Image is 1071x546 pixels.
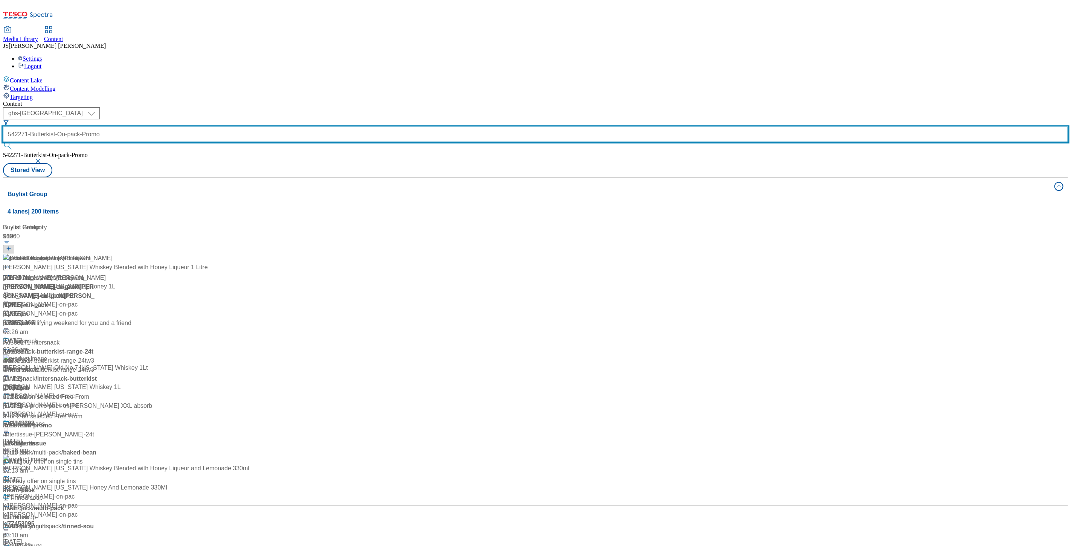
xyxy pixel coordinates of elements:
div: 03:26 am [3,328,97,337]
div: [DATE] [3,319,97,328]
a: Content [44,27,63,43]
div: Buylist Product [3,223,249,232]
a: Logout [18,63,41,69]
div: 03:10 am [3,484,97,493]
div: 03:26 am [3,446,249,455]
span: / intersnack [6,375,35,382]
span: / multi-pack [3,449,32,456]
span: [PERSON_NAME] [PERSON_NAME] [9,43,106,49]
a: Targeting [3,92,1068,101]
span: / multi-pack [32,449,61,456]
div: Tinned soup [10,493,43,502]
div: Intersnack [10,337,38,346]
div: 10000 [3,232,249,241]
div: 03:26 am [3,345,249,354]
div: [DATE] [3,437,249,446]
a: Content Modelling [3,84,1068,92]
span: / intersnack-butterkist-range-24tw37 [3,366,94,382]
span: Content Lake [10,77,43,84]
span: Targeting [10,94,33,100]
div: 1106 [3,232,97,241]
div: Ad538171 [3,356,31,365]
span: / [PERSON_NAME]-on-pack [3,293,95,308]
div: 11:53 am [3,410,97,419]
div: Content [3,101,1068,107]
button: Buylist Group4 lanes| 200 items [3,178,1068,220]
div: [PERSON_NAME] [US_STATE] Whiskey Blended with Honey Liqueur and Lemonade 330ml [3,464,249,473]
span: / baked-beans [3,449,96,465]
div: [PERSON_NAME] Whisky [3,273,74,282]
h4: Buylist Group [8,190,1050,199]
div: Baked beans [10,419,45,429]
svg: Search Filters [3,119,9,125]
span: Content Modelling [10,85,55,92]
div: Buylist Group4 lanes| 200 items [3,220,1068,505]
div: [PERSON_NAME] [US_STATE] Whiskey Blended with Honey Liqueur 1 Litre [3,263,208,272]
span: Media Library [3,36,38,42]
span: / intersnack-butterkist-popcorn [3,375,97,391]
span: / [PERSON_NAME]-on-pack [3,284,78,290]
span: 4 lanes | 200 items [8,208,59,215]
span: JS [3,43,9,49]
span: 542271-Butterkist-On-pack-Promo [3,152,88,158]
div: Buylist Category [3,223,97,232]
span: Content [44,36,63,42]
span: / [PERSON_NAME]-on-pack [3,284,93,299]
div: [DATE] [3,401,97,410]
a: Media Library [3,27,38,43]
div: Baked beans [3,439,38,448]
div: [DATE] [3,475,97,484]
a: Settings [18,55,42,62]
div: [DATE] [3,336,249,345]
input: Search [3,127,1068,142]
div: [PERSON_NAME] Whisky [10,254,81,263]
a: Content Lake [3,76,1068,84]
button: Stored View [3,163,52,177]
